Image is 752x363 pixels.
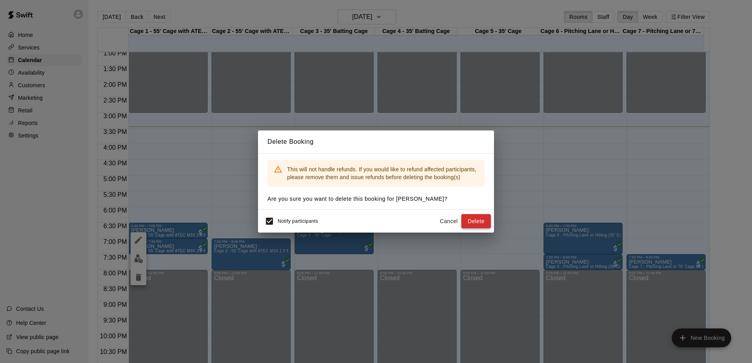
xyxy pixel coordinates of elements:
p: Are you sure you want to delete this booking for [PERSON_NAME] ? [267,195,485,203]
button: Cancel [436,214,461,229]
span: Notify participants [278,218,318,224]
div: This will not handle refunds. If you would like to refund affected participants, please remove th... [287,162,478,184]
button: Delete [461,214,491,229]
h2: Delete Booking [258,130,494,153]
